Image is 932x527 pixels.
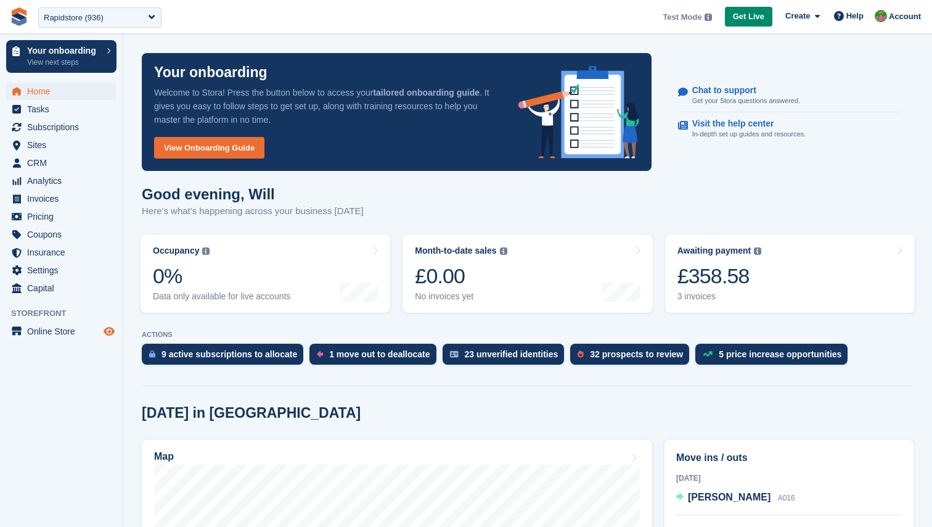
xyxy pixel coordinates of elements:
img: active_subscription_to_allocate_icon-d502201f5373d7db506a760aba3b589e785aa758c864c3986d89f69b8ff3... [149,350,155,358]
span: A016 [778,494,795,502]
a: menu [6,118,116,136]
span: Help [846,10,864,22]
a: menu [6,136,116,154]
img: stora-icon-8386f47178a22dfd0bd8f6a31ec36ba5ce8667c1dd55bd0f319d3a0aa187defe.svg [10,7,28,26]
span: Analytics [27,172,101,189]
div: Data only available for live accounts [153,291,290,302]
div: [DATE] [676,473,902,484]
p: In-depth set up guides and resources. [692,129,806,139]
span: Create [785,10,810,22]
a: Month-to-date sales £0.00 No invoices yet [403,234,652,313]
a: menu [6,190,116,207]
div: 9 active subscriptions to allocate [161,349,297,359]
a: 1 move out to deallocate [309,344,442,371]
a: Occupancy 0% Data only available for live accounts [141,234,390,313]
a: menu [6,208,116,225]
a: 5 price increase opportunities [695,344,854,371]
p: View next steps [27,57,100,68]
div: 32 prospects to review [590,349,683,359]
img: icon-info-grey-7440780725fd019a000dd9b08b2336e03edf1995a4989e88bcd33f0948082b44.svg [202,247,210,255]
img: icon-info-grey-7440780725fd019a000dd9b08b2336e03edf1995a4989e88bcd33f0948082b44.svg [754,247,761,255]
span: CRM [27,154,101,172]
h1: Good evening, Will [142,186,364,202]
img: onboarding-info-6c161a55d2c0e0a8cae90662b2fe09162a5109e8cc188191df67fb4f79e88e88.svg [518,66,639,159]
span: Online Store [27,323,101,340]
a: menu [6,262,116,279]
p: Get your Stora questions answered. [692,96,800,106]
a: 9 active subscriptions to allocate [142,344,309,371]
a: menu [6,154,116,172]
a: menu [6,83,116,100]
div: £358.58 [677,263,762,289]
div: 1 move out to deallocate [329,349,430,359]
a: Preview store [102,324,116,339]
a: [PERSON_NAME] A016 [676,490,795,506]
span: Get Live [733,10,764,23]
p: Your onboarding [154,65,268,80]
a: Visit the help center In-depth set up guides and resources. [678,112,902,146]
p: ACTIONS [142,331,914,339]
img: verify_identity-adf6edd0f0f0b5bbfe63781bf79b02c33cf7c696d77639b501bdc392416b5a36.svg [450,351,459,358]
a: menu [6,280,116,297]
img: move_outs_to_deallocate_icon-f764333ba52eb49d3ac5e1228854f67142a1ed5810a6f6cc68b1a99e826820c5.svg [317,351,323,358]
span: Capital [27,280,101,297]
a: Chat to support Get your Stora questions answered. [678,79,902,113]
a: menu [6,101,116,118]
a: menu [6,226,116,243]
strong: tailored onboarding guide [373,88,480,98]
div: Month-to-date sales [415,246,496,256]
span: Home [27,83,101,100]
img: price_increase_opportunities-93ffe204e8149a01c8c9dc8f82e8f89637d9d84a8eef4429ea346261dce0b2c0.svg [703,351,713,357]
div: 23 unverified identities [465,349,558,359]
p: Visit the help center [692,118,796,129]
div: Rapidstore (936) [44,12,104,24]
p: Welcome to Stora! Press the button below to access your . It gives you easy to follow steps to ge... [154,86,499,127]
h2: [DATE] in [GEOGRAPHIC_DATA] [142,405,361,421]
div: £0.00 [415,263,507,289]
span: Insurance [27,244,101,261]
div: No invoices yet [415,291,507,302]
div: 0% [153,263,290,289]
a: menu [6,172,116,189]
span: Invoices [27,190,101,207]
img: prospect-51fa495bee0391a8d652442698ab0144808aea92771e9ea1ae160a38d050c398.svg [578,351,584,358]
span: [PERSON_NAME] [688,492,771,502]
span: Sites [27,136,101,154]
img: Will McNeilly [875,10,887,22]
span: Test Mode [663,11,701,23]
a: Get Live [725,7,772,27]
a: Your onboarding View next steps [6,40,116,73]
span: Pricing [27,208,101,225]
span: Subscriptions [27,118,101,136]
span: Storefront [11,307,123,320]
p: Chat to support [692,85,790,96]
img: icon-info-grey-7440780725fd019a000dd9b08b2336e03edf1995a4989e88bcd33f0948082b44.svg [500,247,507,255]
div: Awaiting payment [677,246,751,256]
a: 23 unverified identities [443,344,571,371]
div: Occupancy [153,246,199,256]
a: View Onboarding Guide [154,137,264,159]
span: Tasks [27,101,101,118]
p: Here's what's happening across your business [DATE] [142,204,364,218]
h2: Move ins / outs [676,450,902,465]
a: menu [6,323,116,340]
a: Awaiting payment £358.58 3 invoices [665,234,915,313]
a: menu [6,244,116,261]
span: Settings [27,262,101,279]
p: Your onboarding [27,46,100,55]
h2: Map [154,451,174,462]
div: 3 invoices [677,291,762,302]
span: Coupons [27,226,101,243]
a: 32 prospects to review [570,344,695,371]
img: icon-info-grey-7440780725fd019a000dd9b08b2336e03edf1995a4989e88bcd33f0948082b44.svg [705,14,712,21]
span: Account [889,10,921,23]
div: 5 price increase opportunities [719,349,841,359]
